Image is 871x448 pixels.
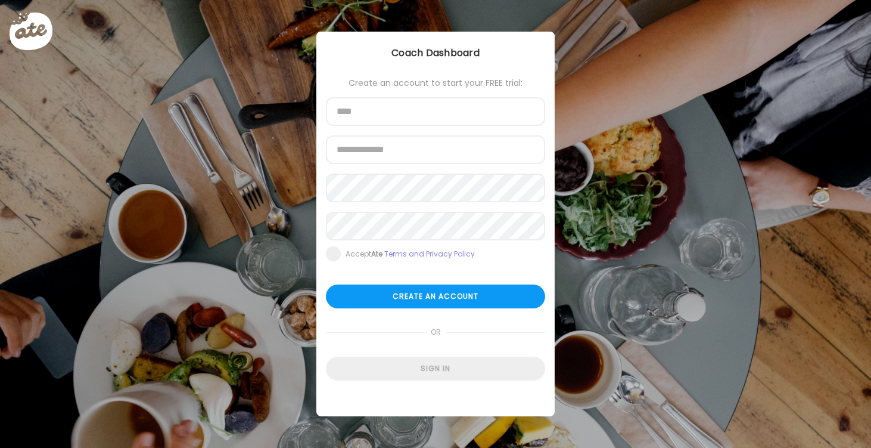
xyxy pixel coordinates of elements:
span: or [426,320,446,344]
b: Ate [371,249,382,259]
a: Terms and Privacy Policy [384,249,475,259]
div: Coach Dashboard [316,46,555,60]
div: Accept [346,249,475,259]
div: Sign in [326,357,545,381]
div: Create an account [326,285,545,308]
div: Create an account to start your FREE trial: [326,78,545,88]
